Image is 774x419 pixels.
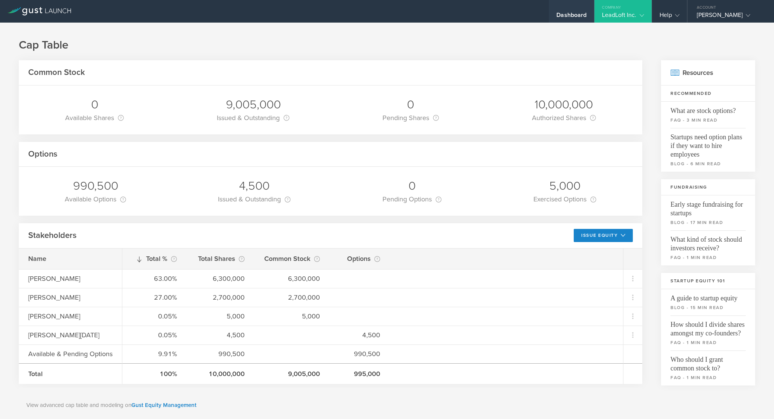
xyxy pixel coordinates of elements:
[670,230,746,253] span: What kind of stock should investors receive?
[196,253,245,264] div: Total Shares
[196,293,245,302] div: 2,700,000
[132,293,177,302] div: 27.00%
[132,311,177,321] div: 0.05%
[670,195,746,218] span: Early stage fundraising for startups
[661,195,755,230] a: Early stage fundraising for startupsblog - 17 min read
[196,311,245,321] div: 5,000
[339,369,380,379] div: 995,000
[28,254,131,264] div: Name
[574,229,633,242] button: Issue Equity
[670,289,746,303] span: A guide to startup equity
[697,11,761,23] div: [PERSON_NAME]
[661,289,755,315] a: A guide to startup equityblog - 15 min read
[339,330,380,340] div: 4,500
[132,253,177,264] div: Total %
[661,85,755,102] h3: Recommended
[670,304,746,311] small: blog - 15 min read
[670,350,746,373] span: Who should I grant common stock to?
[339,253,380,264] div: Options
[339,349,380,359] div: 990,500
[264,253,320,264] div: Common Stock
[28,293,131,302] div: [PERSON_NAME]
[661,179,755,195] h3: Fundraising
[28,330,131,340] div: [PERSON_NAME][DATE]
[19,38,755,53] h1: Cap Table
[661,350,755,385] a: Who should I grant common stock to?faq - 1 min read
[382,113,439,123] div: Pending Shares
[28,67,85,78] h2: Common Stock
[661,128,755,172] a: Startups need option plans if they want to hire employeesblog - 6 min read
[661,102,755,128] a: What are stock options?faq - 3 min read
[264,369,320,379] div: 9,005,000
[26,401,635,410] p: View advanced cap table and modeling on
[65,178,126,194] div: 990,500
[382,178,442,194] div: 0
[661,230,755,265] a: What kind of stock should investors receive?faq - 1 min read
[670,160,746,167] small: blog - 6 min read
[382,194,442,204] div: Pending Options
[218,178,291,194] div: 4,500
[132,349,177,359] div: 9.91%
[670,128,746,159] span: Startups need option plans if they want to hire employees
[670,219,746,226] small: blog - 17 min read
[670,102,746,115] span: What are stock options?
[28,369,131,379] div: Total
[196,330,245,340] div: 4,500
[217,97,289,113] div: 9,005,000
[131,402,197,408] a: Gust Equity Management
[670,374,746,381] small: faq - 1 min read
[132,369,177,379] div: 100%
[217,113,289,123] div: Issued & Outstanding
[65,97,124,113] div: 0
[264,293,320,302] div: 2,700,000
[670,117,746,123] small: faq - 3 min read
[264,274,320,283] div: 6,300,000
[28,311,131,321] div: [PERSON_NAME]
[28,230,76,241] h2: Stakeholders
[28,149,57,160] h2: Options
[382,97,439,113] div: 0
[28,349,131,359] div: Available & Pending Options
[28,274,131,283] div: [PERSON_NAME]
[661,60,755,85] h2: Resources
[196,349,245,359] div: 990,500
[532,97,596,113] div: 10,000,000
[602,11,644,23] div: LeadLoft Inc.
[132,274,177,283] div: 63.00%
[556,11,587,23] div: Dashboard
[264,311,320,321] div: 5,000
[533,194,596,204] div: Exercised Options
[533,178,596,194] div: 5,000
[132,330,177,340] div: 0.05%
[670,315,746,338] span: How should I divide shares amongst my co-founders?
[65,113,124,123] div: Available Shares
[532,113,596,123] div: Authorized Shares
[670,254,746,261] small: faq - 1 min read
[196,369,245,379] div: 10,000,000
[661,273,755,289] h3: Startup Equity 101
[196,274,245,283] div: 6,300,000
[661,315,755,350] a: How should I divide shares amongst my co-founders?faq - 1 min read
[670,339,746,346] small: faq - 1 min read
[218,194,291,204] div: Issued & Outstanding
[65,194,126,204] div: Available Options
[660,11,680,23] div: Help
